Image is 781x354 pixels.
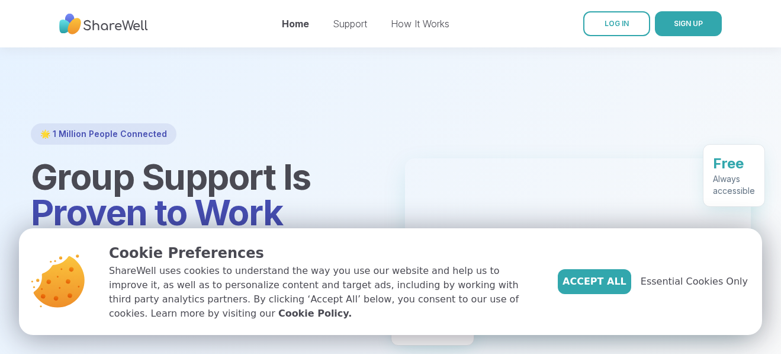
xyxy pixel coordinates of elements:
h1: Group Support Is [31,159,377,230]
span: LOG IN [605,19,629,28]
img: ShareWell Nav Logo [59,8,148,40]
div: Feel better after just one group [401,311,464,335]
span: Accept All [563,275,626,289]
a: Home [282,18,309,30]
p: Cookie Preferences [109,243,539,264]
div: 🌟 1 Million People Connected [31,123,176,145]
span: Proven to Work [31,191,283,234]
button: Accept All [558,269,631,294]
div: Free [713,154,755,173]
a: Support [333,18,367,30]
p: ShareWell uses cookies to understand the way you use our website and help us to improve it, as we... [109,264,539,321]
span: SIGN UP [674,19,703,28]
a: How It Works [391,18,449,30]
span: Essential Cookies Only [641,275,748,289]
button: SIGN UP [655,11,722,36]
a: Cookie Policy. [278,307,352,321]
div: Always accessible [713,173,755,196]
a: LOG IN [583,11,650,36]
